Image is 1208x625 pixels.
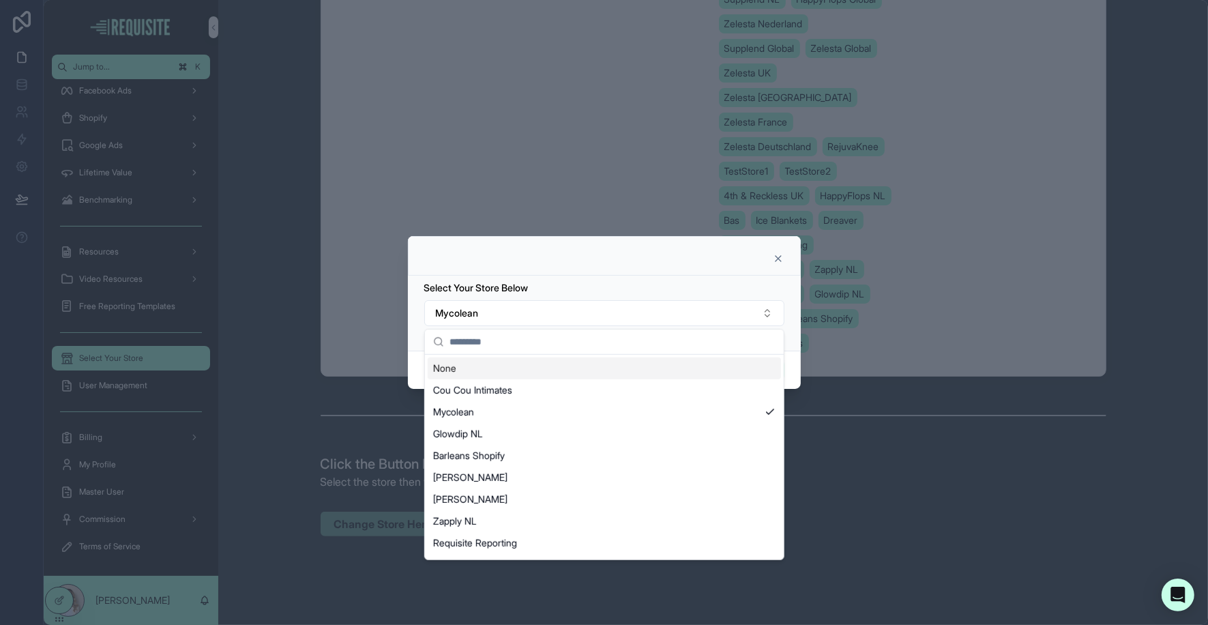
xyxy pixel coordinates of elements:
[424,300,784,326] button: Select Button
[428,358,781,379] div: None
[425,355,784,559] div: Suggestions
[433,405,474,419] span: Mycolean
[433,449,505,463] span: Barleans Shopify
[433,493,507,506] span: [PERSON_NAME]
[433,383,512,397] span: Cou Cou Intimates
[1162,579,1194,611] div: Open Intercom Messenger
[433,514,477,528] span: Zapply NL
[433,427,483,441] span: Glowdip NL
[424,282,529,293] span: Select Your Store Below
[436,306,479,320] span: Mycolean
[433,536,517,550] span: Requisite Reporting
[433,471,507,484] span: [PERSON_NAME]
[433,558,467,572] span: Dreaver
